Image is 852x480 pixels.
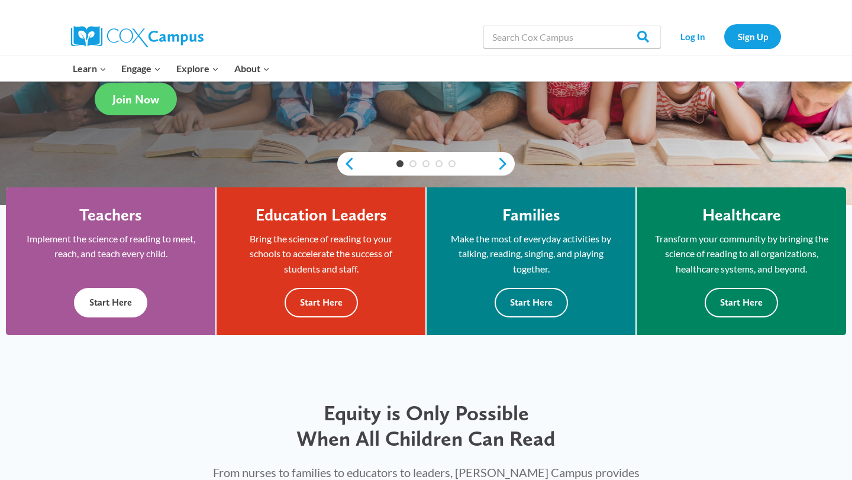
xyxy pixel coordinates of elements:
a: previous [337,157,355,171]
h4: Education Leaders [256,205,387,225]
a: 1 [396,160,404,167]
button: Start Here [495,288,568,317]
a: next [497,157,515,171]
button: Child menu of Learn [65,56,114,81]
nav: Secondary Navigation [667,24,781,48]
button: Child menu of Explore [169,56,227,81]
p: Bring the science of reading to your schools to accelerate the success of students and staff. [234,231,408,277]
h4: Teachers [79,205,142,225]
p: Transform your community by bringing the science of reading to all organizations, healthcare syst... [654,231,828,277]
a: Log In [667,24,718,48]
img: Cox Campus [71,26,204,47]
button: Start Here [74,288,147,317]
span: Equity is Only Possible When All Children Can Read [296,400,556,451]
p: Implement the science of reading to meet, reach, and teach every child. [24,231,198,261]
a: Teachers Implement the science of reading to meet, reach, and teach every child. Start Here [6,187,215,335]
h4: Families [502,205,560,225]
a: Education Leaders Bring the science of reading to your schools to accelerate the success of stude... [217,187,425,335]
button: Child menu of About [227,56,277,81]
a: 2 [409,160,417,167]
a: 4 [435,160,443,167]
a: Healthcare Transform your community by bringing the science of reading to all organizations, heal... [637,187,846,335]
nav: Primary Navigation [65,56,277,81]
a: Sign Up [724,24,781,48]
p: Make the most of everyday activities by talking, reading, singing, and playing together. [444,231,618,277]
button: Start Here [705,288,778,317]
a: Join Now [95,83,177,115]
h4: Healthcare [702,205,781,225]
div: content slider buttons [337,152,515,176]
a: Families Make the most of everyday activities by talking, reading, singing, and playing together.... [427,187,635,335]
input: Search Cox Campus [483,25,661,48]
span: Join Now [112,92,159,106]
button: Start Here [285,288,358,317]
a: 3 [422,160,430,167]
button: Child menu of Engage [114,56,169,81]
a: 5 [448,160,456,167]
